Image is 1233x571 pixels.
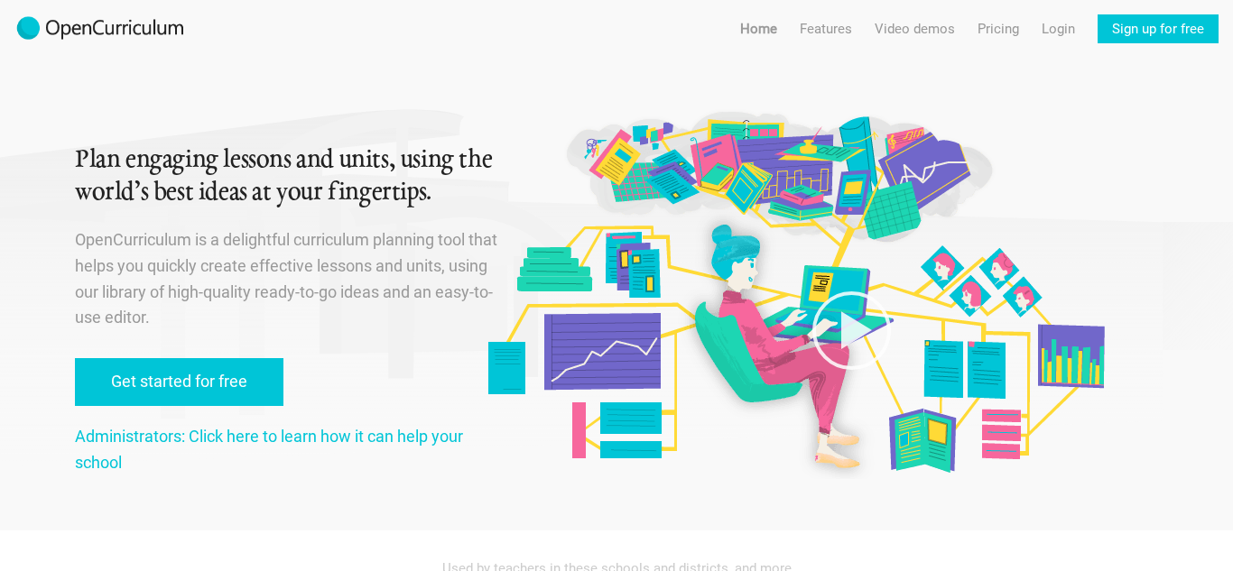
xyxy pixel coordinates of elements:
[75,427,463,472] a: Administrators: Click here to learn how it can help your school
[978,14,1019,43] a: Pricing
[75,358,283,406] a: Get started for free
[740,14,777,43] a: Home
[75,144,501,209] h1: Plan engaging lessons and units, using the world’s best ideas at your fingertips.
[1098,14,1219,43] a: Sign up for free
[481,108,1109,479] img: Original illustration by Malisa Suchanya, Oakland, CA (malisasuchanya.com)
[75,227,501,331] p: OpenCurriculum is a delightful curriculum planning tool that helps you quickly create effective l...
[14,14,186,43] img: 2017-logo-m.png
[800,14,852,43] a: Features
[875,14,955,43] a: Video demos
[1042,14,1075,43] a: Login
